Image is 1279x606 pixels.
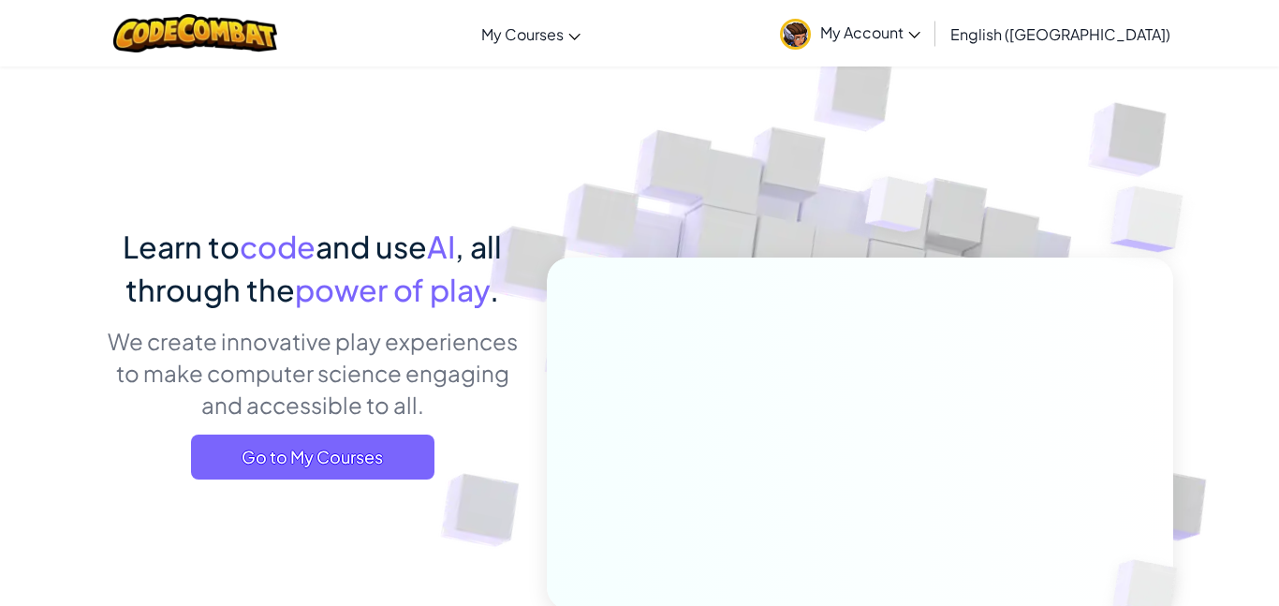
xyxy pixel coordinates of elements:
a: My Account [771,4,930,63]
span: My Courses [481,24,564,44]
img: CodeCombat logo [113,14,277,52]
span: code [240,228,316,265]
img: Overlap cubes [831,140,965,279]
a: My Courses [472,8,590,59]
a: Go to My Courses [191,435,434,480]
span: My Account [820,22,920,42]
span: power of play [295,271,490,308]
a: English ([GEOGRAPHIC_DATA]) [941,8,1180,59]
span: Learn to [123,228,240,265]
span: . [490,271,499,308]
p: We create innovative play experiences to make computer science engaging and accessible to all. [106,325,519,421]
img: avatar [780,19,811,50]
img: Overlap cubes [1073,140,1235,299]
span: English ([GEOGRAPHIC_DATA]) [950,24,1170,44]
span: AI [427,228,455,265]
span: and use [316,228,427,265]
